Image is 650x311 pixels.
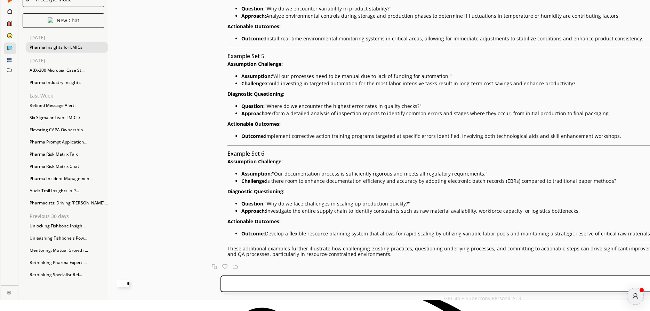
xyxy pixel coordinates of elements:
strong: Actionable Outcomes: [227,120,281,127]
strong: Diagnostic Questioning: [227,91,284,97]
strong: Challenge: [241,178,266,184]
img: Favorite [222,264,227,269]
p: New Chat [57,18,79,23]
div: Pharma Industry Insights [26,77,108,88]
strong: Actionable Outcomes: [227,23,281,30]
div: Pharma Risk Matrix Chat [26,161,108,172]
div: Refined Message Alert! [26,100,108,111]
div: Rethinking Pharma Experti... [26,257,108,268]
strong: Outcome: [241,133,265,139]
button: atlas-launcher [627,288,644,305]
div: Pharmacists: Driving [PERSON_NAME]... [26,198,108,208]
div: Mentoring: Mutual Growth ... [26,245,108,256]
strong: Assumption: [241,170,272,177]
strong: Outcome: [241,230,265,237]
div: Pharma Risk Matrix Talk [26,149,108,160]
div: Unlocking Fishbone Insigh... [26,221,108,231]
div: atlas-message-author-avatar [627,288,644,305]
div: ABX-200 Microbial Case St... [26,65,108,76]
div: Pharma Insights for LMICs [26,42,108,53]
a: Close [1,286,18,298]
strong: Diagnostic Questioning: [227,188,284,195]
strong: Assumption Challenge: [227,61,283,67]
p: Previous 30 days [30,213,108,219]
strong: Actionable Outcomes: [227,218,281,225]
img: Save [233,264,238,269]
strong: Approach: [241,110,266,117]
div: Pharma Prompt Application... [26,137,108,147]
strong: Assumption Challenge: [227,158,283,165]
div: Six Sigma or Lean: LMICs? [26,112,108,123]
div: Rethinking Specialist Rel... [26,270,108,280]
strong: Question: [241,5,265,12]
p: [DATE] [30,35,108,40]
p: [DATE] [30,58,108,63]
div: Unleashing Fishbone's Pow... [26,233,108,243]
strong: Question: [241,200,265,207]
img: Copy [212,264,217,269]
strong: Assumption: [241,73,272,79]
div: Audit Trail Insights in P... [26,186,108,196]
p: Last Week [30,93,108,99]
strong: Approach: [241,208,266,214]
strong: Outcome: [241,35,265,42]
img: Close [7,290,11,295]
strong: Challenge: [241,80,266,87]
div: Pharma Incident Managemen... [26,173,108,184]
strong: Approach: [241,13,266,19]
img: Close [48,17,53,23]
strong: Question: [241,103,265,109]
div: Elevating CAPA Ownership [26,125,108,135]
p: GPT 4o + Supercopy Persona-AI 3 [444,296,521,301]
